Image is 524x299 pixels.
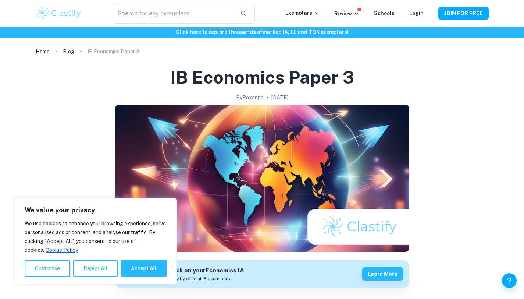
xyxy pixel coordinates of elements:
h6: Click here to explore thousands of marked IA, EE and TOK exemplars ! [1,28,523,36]
p: Review [334,10,359,18]
a: Schools [374,10,395,16]
button: JOIN FOR FREE [438,7,489,20]
a: Get feedback on yourEconomics IAMarked only by official IB examinersLearn more [115,260,409,288]
button: Customise [25,260,70,277]
h2: [DATE] [271,94,288,102]
a: Blog [63,46,74,57]
img: IB Economics Paper 3 cover image [115,105,409,252]
img: Clastify logo [36,6,82,21]
input: Search for any exemplars... [113,3,234,24]
p: • [267,94,268,102]
a: Home [36,46,50,57]
button: Reject All [73,260,118,277]
h6: Get feedback on your Economics IA [143,266,244,275]
button: Learn more [362,267,403,281]
p: IB Economics Paper 3 [88,48,139,56]
a: Login [409,10,424,16]
p: Exemplars [285,9,320,17]
button: Accept All [121,260,167,277]
span: Marked only by official IB examiners [152,275,230,282]
div: We value your privacy [15,198,177,284]
a: Cookie Policy [45,247,78,253]
h2: By Roxanne [236,94,264,102]
p: We use cookies to enhance your browsing experience, serve personalised ads or content, and analys... [25,219,167,254]
button: Help and Feedback [502,273,517,288]
p: We value your privacy [25,206,167,215]
h1: IB Economics Paper 3 [170,66,354,89]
